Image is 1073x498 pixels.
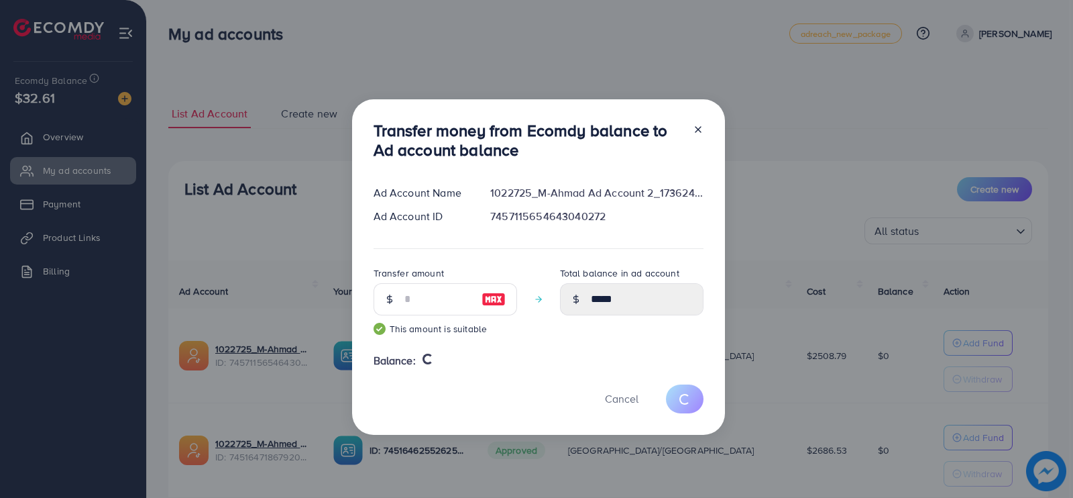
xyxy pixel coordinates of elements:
[560,266,679,280] label: Total balance in ad account
[605,391,638,406] span: Cancel
[482,291,506,307] img: image
[374,353,416,368] span: Balance:
[479,209,714,224] div: 7457115654643040272
[374,121,682,160] h3: Transfer money from Ecomdy balance to Ad account balance
[363,185,480,201] div: Ad Account Name
[374,266,444,280] label: Transfer amount
[479,185,714,201] div: 1022725_M-Ahmad Ad Account 2_1736245040763
[363,209,480,224] div: Ad Account ID
[374,322,517,336] small: This amount is suitable
[588,385,655,413] button: Cancel
[374,323,386,335] img: guide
